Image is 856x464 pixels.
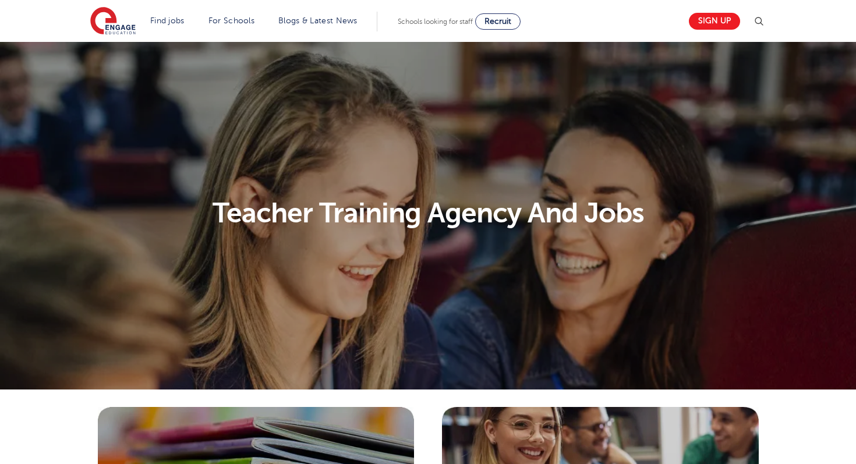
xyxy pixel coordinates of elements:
a: Sign up [689,13,740,30]
a: Blogs & Latest News [278,16,358,25]
a: Recruit [475,13,521,30]
span: Schools looking for staff [398,17,473,26]
a: For Schools [208,16,254,25]
span: Recruit [484,17,511,26]
a: Find jobs [150,16,185,25]
img: Engage Education [90,7,136,36]
h1: Teacher Training Agency And Jobs [84,199,773,227]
